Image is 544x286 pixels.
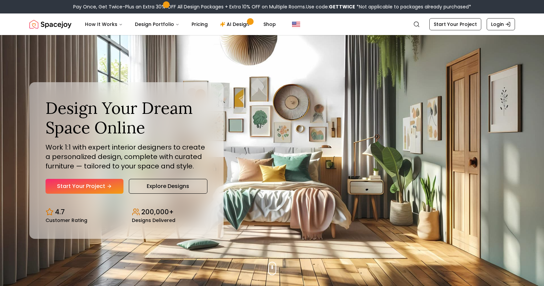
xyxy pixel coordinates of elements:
[80,18,281,31] nav: Main
[46,179,123,194] a: Start Your Project
[46,98,207,137] h1: Design Your Dream Space Online
[429,18,481,30] a: Start Your Project
[329,3,355,10] b: GETTWICE
[29,18,71,31] img: Spacejoy Logo
[186,18,213,31] a: Pricing
[29,18,71,31] a: Spacejoy
[258,18,281,31] a: Shop
[129,179,207,194] a: Explore Designs
[132,218,175,223] small: Designs Delivered
[80,18,128,31] button: How It Works
[292,20,300,28] img: United States
[46,202,207,223] div: Design stats
[214,18,257,31] a: AI Design
[355,3,471,10] span: *Not applicable to packages already purchased*
[46,218,87,223] small: Customer Rating
[29,13,515,35] nav: Global
[487,18,515,30] a: Login
[55,207,65,217] p: 4.7
[306,3,355,10] span: Use code:
[130,18,185,31] button: Design Portfolio
[46,142,207,171] p: Work 1:1 with expert interior designers to create a personalized design, complete with curated fu...
[73,3,471,10] div: Pay Once, Get Twice-Plus an Extra 30% OFF All Design Packages + Extra 10% OFF on Multiple Rooms.
[141,207,174,217] p: 200,000+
